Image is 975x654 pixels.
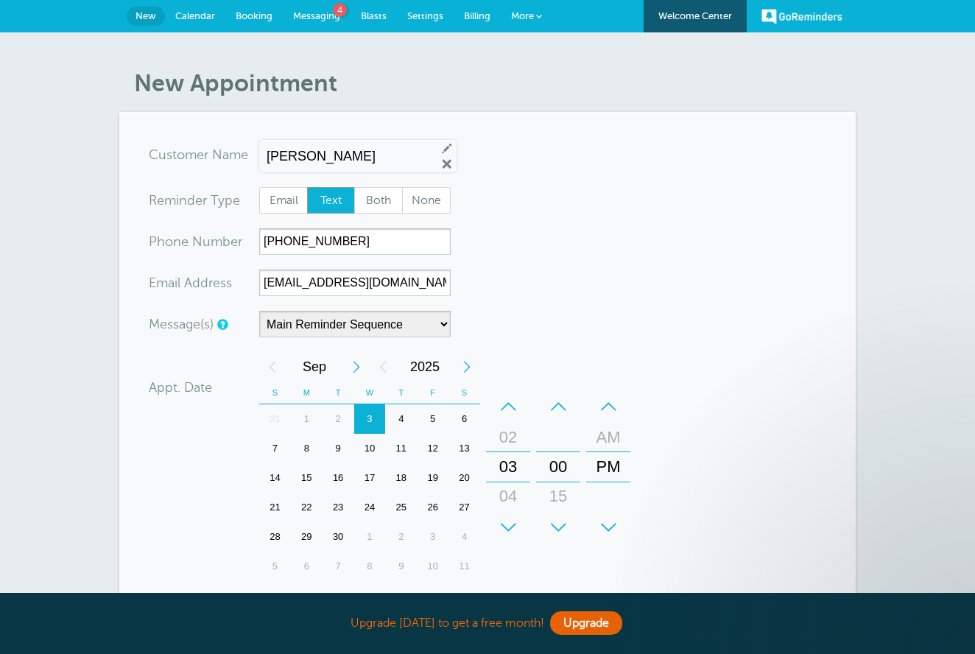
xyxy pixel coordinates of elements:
span: New [135,10,156,21]
a: Edit [440,141,454,155]
div: Wednesday, October 1 [354,522,386,552]
div: 15 [291,463,323,493]
th: F [417,381,448,404]
div: Previous Month [259,352,286,381]
div: Thursday, October 9 [385,552,417,581]
div: Hours [486,392,530,542]
span: Calendar [175,10,215,21]
div: 5 [417,404,448,434]
div: Tuesday, September 30 [323,522,354,552]
div: 10 [354,434,386,463]
div: Wednesday, September 17 [354,463,386,493]
span: September [286,352,343,381]
div: Monday, September 8 [291,434,323,463]
div: ress [149,270,259,296]
div: Sunday, September 28 [259,522,291,552]
span: Cus [149,148,172,161]
div: Thursday, September 25 [385,493,417,522]
div: 8 [354,552,386,581]
div: Monday, September 29 [291,522,323,552]
div: Sunday, October 5 [259,552,291,581]
div: 29 [291,522,323,552]
div: Monday, September 1 [291,404,323,434]
div: Thursday, September 4 [385,404,417,434]
div: 10 [417,552,448,581]
div: Saturday, September 13 [448,434,480,463]
th: M [291,381,323,404]
div: 02 [490,423,526,452]
div: Saturday, September 27 [448,493,480,522]
div: 00 [541,452,576,482]
div: Today, Wednesday, September 3 [354,404,386,434]
iframe: Resource center [916,595,960,639]
span: Blasts [361,10,387,21]
div: 7 [323,552,354,581]
div: 11 [385,434,417,463]
div: 03 [490,452,526,482]
span: Pho [149,235,173,248]
span: Text [308,188,355,213]
div: Thursday, October 2 [385,522,417,552]
span: 4 [333,3,347,17]
div: Monday, October 6 [291,552,323,581]
span: il Add [175,276,208,289]
div: Tuesday, September 16 [323,463,354,493]
h1: New Appointment [134,69,856,97]
div: 16 [323,463,354,493]
div: 28 [259,522,291,552]
div: 6 [291,552,323,581]
div: ame [149,141,259,168]
div: Friday, September 12 [417,434,448,463]
div: Sunday, September 21 [259,493,291,522]
div: 6 [448,404,480,434]
div: Upgrade [DATE] to get a free month! [119,608,856,639]
div: 2 [323,404,354,434]
div: Sunday, September 7 [259,434,291,463]
div: Next Month [343,352,370,381]
div: Minutes [536,392,580,542]
a: Upgrade [550,611,622,635]
span: Settings [407,10,443,21]
div: Friday, October 3 [417,522,448,552]
div: Monday, September 15 [291,463,323,493]
th: T [385,381,417,404]
div: 14 [259,463,291,493]
div: Thursday, September 18 [385,463,417,493]
div: 13 [448,434,480,463]
input: Optional [259,270,451,296]
div: 31 [259,404,291,434]
div: 3 [417,522,448,552]
div: 30 [323,522,354,552]
span: Billing [464,10,490,21]
label: Reminder Type [149,194,240,207]
a: Simple templates and custom messages will use the reminder schedule set under Settings > Reminder... [217,320,226,329]
div: 4 [448,522,480,552]
div: 12 [417,434,448,463]
div: 1 [354,522,386,552]
div: 05 [490,511,526,541]
div: Wednesday, September 10 [354,434,386,463]
span: Booking [236,10,272,21]
div: Saturday, October 4 [448,522,480,552]
div: AM [591,423,626,452]
div: 8 [291,434,323,463]
div: 5 [259,552,291,581]
div: Tuesday, September 23 [323,493,354,522]
th: S [448,381,480,404]
div: Saturday, October 11 [448,552,480,581]
div: mber [149,228,259,255]
div: Friday, October 10 [417,552,448,581]
span: None [403,188,450,213]
label: None [402,187,451,214]
label: Email [259,187,308,214]
div: 24 [354,493,386,522]
div: 30 [541,511,576,541]
div: 21 [259,493,291,522]
div: 1 [291,404,323,434]
div: Tuesday, October 7 [323,552,354,581]
div: Saturday, September 20 [448,463,480,493]
span: 2025 [396,352,454,381]
div: Friday, September 26 [417,493,448,522]
div: 3 [354,404,386,434]
div: Previous Year [370,352,396,381]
